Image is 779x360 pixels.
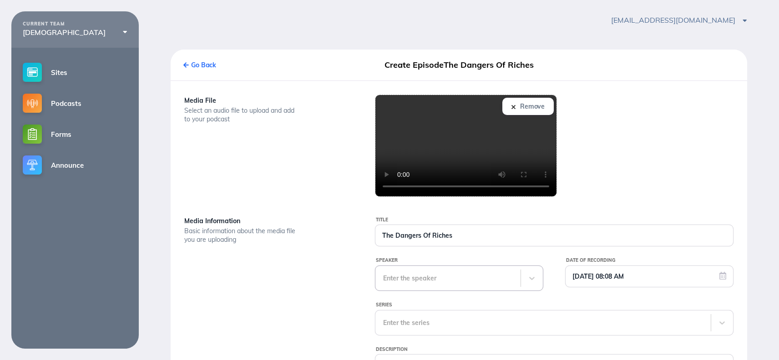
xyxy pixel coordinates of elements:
[511,105,516,109] img: icon-close-x-dark@2x.png
[502,98,554,115] button: Remove
[183,61,216,69] a: Go Back
[23,155,42,175] img: announce-small@2x.png
[23,21,127,27] div: CURRENT TEAM
[11,57,139,88] a: Sites
[23,63,42,82] img: sites-small@2x.png
[11,150,139,180] a: Announce
[11,88,139,119] a: Podcasts
[184,95,352,106] div: Media File
[383,319,385,326] input: SeriesEnter the series
[367,57,551,73] div: Create EpisodeThe Dangers Of Riches
[184,106,298,124] div: Select an audio file to upload and add to your podcast
[611,15,747,25] span: [EMAIL_ADDRESS][DOMAIN_NAME]
[376,255,543,265] div: Speaker
[23,94,42,113] img: podcasts-small@2x.png
[566,255,733,265] div: Date of Recording
[11,119,139,150] a: Forms
[375,225,733,246] input: New Episode Title
[376,300,733,310] div: Series
[23,125,42,144] img: forms-small@2x.png
[376,215,733,225] div: Title
[184,215,352,227] div: Media Information
[184,227,298,244] div: Basic information about the media file you are uploading
[23,28,127,36] div: [DEMOGRAPHIC_DATA]
[376,345,733,355] div: Description
[383,275,385,282] input: SpeakerEnter the speaker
